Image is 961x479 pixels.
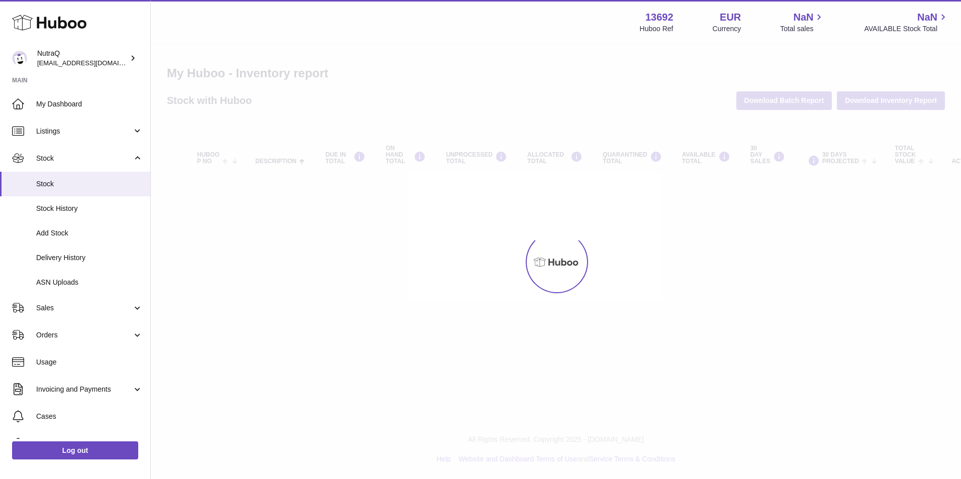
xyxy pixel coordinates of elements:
[36,278,143,287] span: ASN Uploads
[640,24,674,34] div: Huboo Ref
[36,154,132,163] span: Stock
[917,11,937,24] span: NaN
[36,412,143,421] span: Cases
[36,385,132,394] span: Invoicing and Payments
[713,24,741,34] div: Currency
[12,51,27,66] img: log@nutraq.com
[36,253,143,263] span: Delivery History
[37,49,128,68] div: NutraQ
[12,441,138,459] a: Log out
[36,330,132,340] span: Orders
[864,11,949,34] a: NaN AVAILABLE Stock Total
[36,204,143,213] span: Stock History
[720,11,741,24] strong: EUR
[780,11,825,34] a: NaN Total sales
[645,11,674,24] strong: 13692
[36,357,143,367] span: Usage
[36,228,143,238] span: Add Stock
[780,24,825,34] span: Total sales
[36,303,132,313] span: Sales
[36,179,143,189] span: Stock
[36,99,143,109] span: My Dashboard
[864,24,949,34] span: AVAILABLE Stock Total
[37,59,148,67] span: [EMAIL_ADDRESS][DOMAIN_NAME]
[36,127,132,136] span: Listings
[793,11,813,24] span: NaN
